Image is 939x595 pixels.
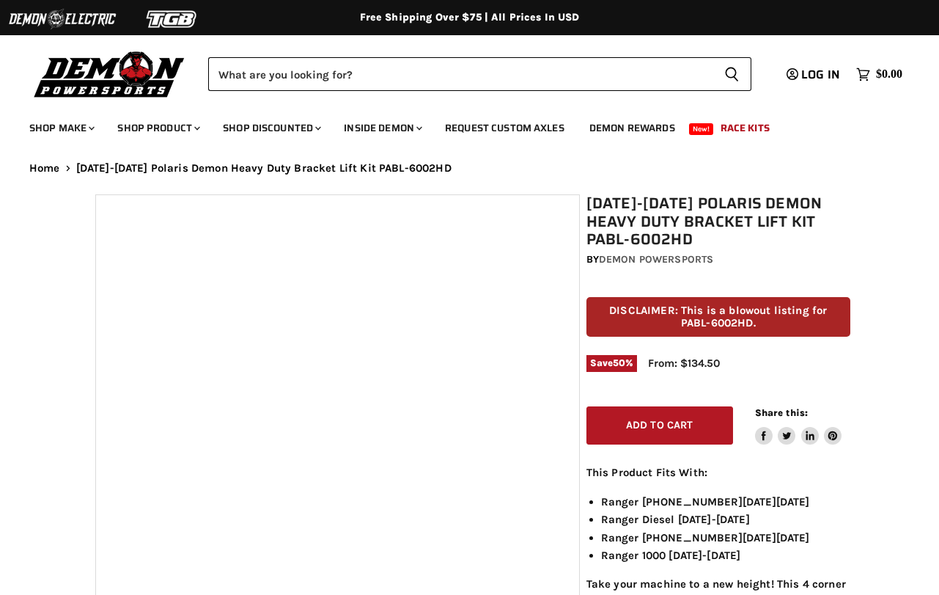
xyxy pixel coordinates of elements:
li: Ranger Diesel [DATE]-[DATE] [601,511,850,528]
span: $0.00 [876,67,902,81]
img: TGB Logo 2 [117,5,227,33]
span: Add to cart [626,419,693,431]
span: New! [689,123,714,135]
img: Demon Electric Logo 2 [7,5,117,33]
button: Add to cart [586,406,733,445]
span: Share this: [755,407,808,418]
span: Save % [586,355,637,371]
aside: Share this: [755,406,842,445]
a: Inside Demon [333,113,431,143]
li: Ranger [PHONE_NUMBER][DATE][DATE] [601,493,850,511]
li: Ranger 1000 [DATE]-[DATE] [601,547,850,564]
p: DISCLAIMER: This is a blowout listing for PABL-6002HD. [586,297,850,337]
img: Demon Powersports [29,48,190,100]
span: From: $134.50 [648,357,720,370]
h1: [DATE]-[DATE] Polaris Demon Heavy Duty Bracket Lift Kit PABL-6002HD [586,194,850,249]
a: $0.00 [849,64,910,85]
a: Demon Rewards [578,113,686,143]
a: Race Kits [710,113,781,143]
span: Log in [801,65,840,84]
span: 50 [613,357,625,368]
input: Search [208,57,712,91]
form: Product [208,57,751,91]
button: Search [712,57,751,91]
a: Request Custom Axles [434,113,575,143]
a: Shop Discounted [212,113,330,143]
div: by [586,252,850,268]
a: Shop Make [18,113,103,143]
span: [DATE]-[DATE] Polaris Demon Heavy Duty Bracket Lift Kit PABL-6002HD [76,162,452,175]
a: Demon Powersports [599,253,713,266]
a: Home [29,162,60,175]
a: Shop Product [106,113,209,143]
ul: Main menu [18,107,899,143]
a: Log in [780,68,849,81]
li: Ranger [PHONE_NUMBER][DATE][DATE] [601,529,850,547]
p: This Product Fits With: [586,464,850,481]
